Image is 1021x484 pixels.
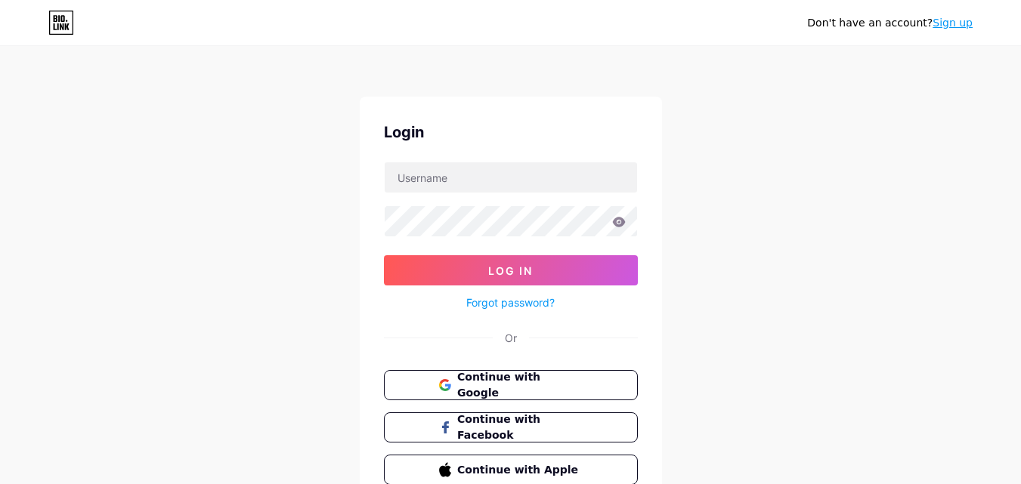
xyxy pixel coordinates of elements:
[385,162,637,193] input: Username
[457,412,582,443] span: Continue with Facebook
[505,330,517,346] div: Or
[384,370,638,400] button: Continue with Google
[457,369,582,401] span: Continue with Google
[457,462,582,478] span: Continue with Apple
[384,412,638,442] button: Continue with Facebook
[933,17,973,29] a: Sign up
[384,121,638,143] div: Login
[466,294,555,310] a: Forgot password?
[384,255,638,285] button: Log In
[488,264,533,277] span: Log In
[807,15,973,31] div: Don't have an account?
